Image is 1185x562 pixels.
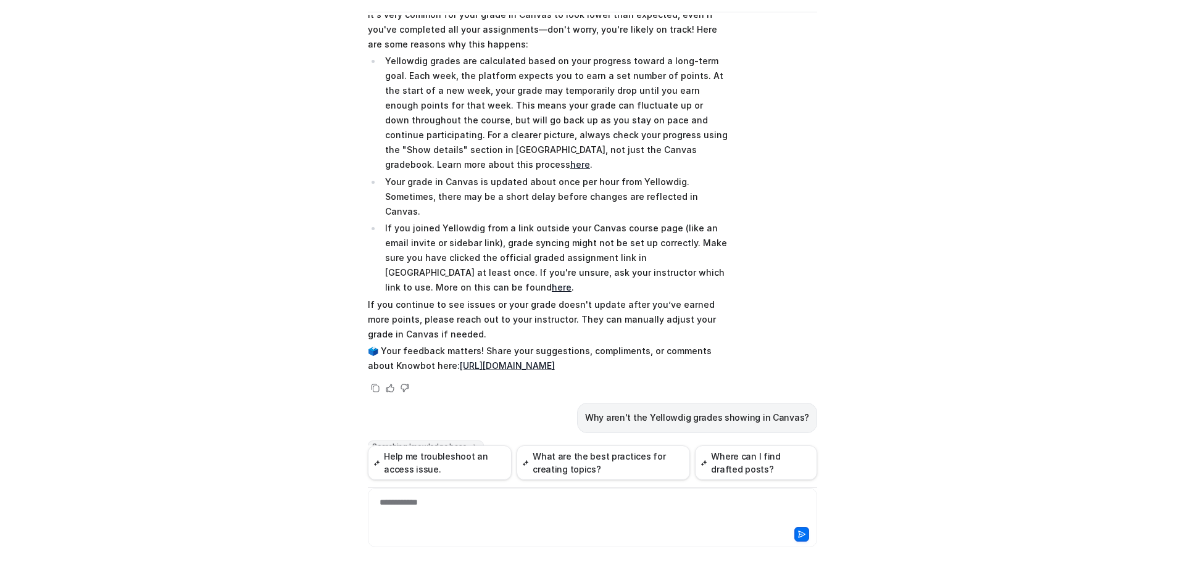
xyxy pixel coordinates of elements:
[385,175,729,219] p: Your grade in Canvas is updated about once per hour from Yellowdig. Sometimes, there may be a sho...
[695,445,817,480] button: Where can I find drafted posts?
[570,159,590,170] a: here
[385,54,729,172] p: Yellowdig grades are calculated based on your progress toward a long-term goal. Each week, the pl...
[368,445,512,480] button: Help me troubleshoot an access issue.
[368,440,484,453] span: Searching knowledge base
[585,410,809,425] p: Why aren't the Yellowdig grades showing in Canvas?
[368,7,729,52] p: It's very common for your grade in Canvas to look lower than expected, even if you've completed a...
[517,445,690,480] button: What are the best practices for creating topics?
[552,282,572,292] a: here
[368,297,729,342] p: If you continue to see issues or your grade doesn't update after you’ve earned more points, pleas...
[385,221,729,295] p: If you joined Yellowdig from a link outside your Canvas course page (like an email invite or side...
[368,344,729,373] p: 🗳️ Your feedback matters! Share your suggestions, compliments, or comments about Knowbot here:
[460,360,555,371] a: [URL][DOMAIN_NAME]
